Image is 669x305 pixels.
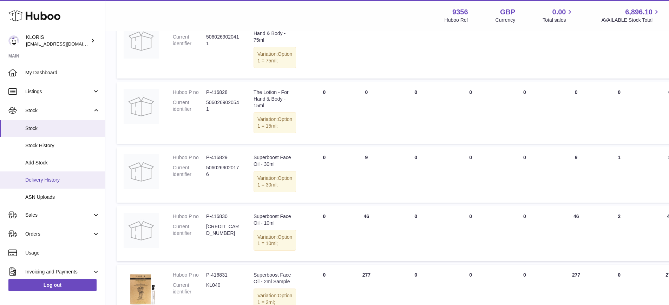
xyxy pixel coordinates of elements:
dt: Current identifier [173,164,206,178]
span: 6,896.10 [625,7,652,17]
div: Superboost Face Oil - 10ml [254,213,296,226]
td: 0 [600,16,638,78]
td: 0 [387,147,444,203]
span: [EMAIL_ADDRESS][DOMAIN_NAME] [26,41,103,47]
td: 1 [345,16,387,78]
dt: Current identifier [173,282,206,295]
td: 46 [552,206,600,262]
div: Variation: [254,171,296,192]
td: 9 [552,147,600,203]
div: The Lotion - For Hand & Body - 75ml [254,23,296,43]
dt: Huboo P no [173,89,206,96]
dd: P-416831 [206,272,240,278]
span: Listings [25,88,92,95]
span: Add Stock [25,160,100,166]
img: product image [124,89,159,124]
span: 0 [523,155,526,160]
img: product image [124,23,159,59]
img: product image [124,213,159,248]
dt: Current identifier [173,223,206,237]
td: 1 [600,147,638,203]
div: Currency [496,17,516,23]
td: 0 [303,206,345,262]
dt: Huboo P no [173,213,206,220]
td: 9 [345,147,387,203]
td: 0 [444,82,497,144]
dd: KL040 [206,282,240,295]
span: ASN Uploads [25,194,100,201]
td: 0 [387,206,444,262]
dd: [CREDIT_CARD_NUMBER] [206,223,240,237]
td: 0 [600,82,638,144]
dt: Huboo P no [173,272,206,278]
dd: P-416829 [206,154,240,161]
span: Orders [25,231,92,237]
span: Stock [25,107,92,114]
dd: 5060269020176 [206,164,240,178]
span: Total sales [543,17,574,23]
div: Variation: [254,47,296,68]
span: Delivery History [25,177,100,183]
td: 0 [303,16,345,78]
div: Variation: [254,112,296,133]
td: 0 [444,16,497,78]
div: KLORIS [26,34,89,47]
dd: P-416828 [206,89,240,96]
td: 0 [444,206,497,262]
a: 0.00 Total sales [543,7,574,23]
td: 0 [387,82,444,144]
dt: Current identifier [173,99,206,113]
a: Log out [8,279,97,291]
dd: P-416830 [206,213,240,220]
img: product image [124,154,159,189]
span: 0.00 [552,7,566,17]
dd: 5060269020541 [206,99,240,113]
td: 0 [303,147,345,203]
td: 0 [303,82,345,144]
span: Usage [25,250,100,256]
span: Option 1 = 30ml; [257,175,292,188]
img: huboo@kloriscbd.com [8,35,19,46]
span: Stock [25,125,100,132]
span: 0 [523,272,526,278]
div: Superboost Face Oil - 30ml [254,154,296,168]
span: 0 [523,89,526,95]
span: Sales [25,212,92,218]
td: 1 [552,16,600,78]
a: 6,896.10 AVAILABLE Stock Total [601,7,661,23]
span: Option 1 = 75ml; [257,51,292,63]
td: 0 [552,82,600,144]
div: Superboost Face Oil - 2ml Sample [254,272,296,285]
dt: Current identifier [173,34,206,47]
td: 0 [444,147,497,203]
span: Invoicing and Payments [25,269,92,275]
div: Variation: [254,230,296,251]
td: 0 [345,82,387,144]
td: 0 [387,16,444,78]
td: 2 [600,206,638,262]
div: Huboo Ref [445,17,468,23]
span: Stock History [25,142,100,149]
div: The Lotion - For Hand & Body - 15ml [254,89,296,109]
td: 46 [345,206,387,262]
dd: 5060269020411 [206,34,240,47]
span: My Dashboard [25,69,100,76]
strong: 9356 [452,7,468,17]
span: 0 [523,213,526,219]
dt: Huboo P no [173,154,206,161]
strong: GBP [500,7,515,17]
span: AVAILABLE Stock Total [601,17,661,23]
